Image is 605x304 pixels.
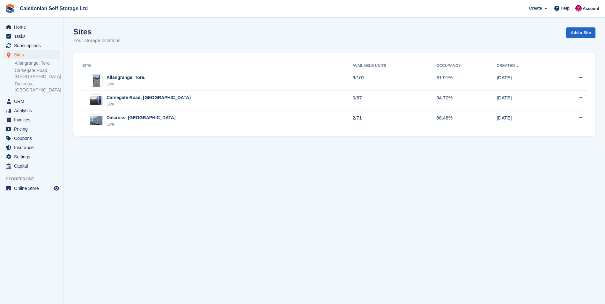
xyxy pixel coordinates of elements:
h1: Sites [73,27,121,36]
th: Occupancy [436,61,497,71]
td: [DATE] [497,71,554,91]
img: stora-icon-8386f47178a22dfd0bd8f6a31ec36ba5ce8667c1dd55bd0f319d3a0aa187defe.svg [5,4,15,13]
span: Storefront [6,176,63,182]
td: 2/71 [352,111,436,131]
span: Capital [14,162,52,170]
td: 81.91% [436,71,497,91]
td: [DATE] [497,111,554,131]
a: menu [3,143,60,152]
a: menu [3,41,60,50]
span: CRM [14,97,52,106]
div: Dalcross, [GEOGRAPHIC_DATA] [107,114,176,121]
a: menu [3,184,60,193]
img: Image of Dalcross, Inverness site [90,116,102,126]
a: Dalcross, [GEOGRAPHIC_DATA] [15,81,60,93]
a: menu [3,115,60,124]
span: Invoices [14,115,52,124]
span: Pricing [14,125,52,134]
a: menu [3,32,60,41]
span: Analytics [14,106,52,115]
a: Caledonian Self Storage Ltd [17,3,90,14]
a: menu [3,134,60,143]
a: Created [497,63,520,68]
a: menu [3,162,60,170]
a: Preview store [53,185,60,192]
a: Add a Site [566,27,595,38]
a: menu [3,50,60,59]
span: Coupons [14,134,52,143]
a: Allangrange, Tore. [15,60,60,66]
span: Sites [14,50,52,59]
a: menu [3,97,60,106]
span: Settings [14,152,52,161]
img: Image of Allangrange, Tore. site [93,74,100,87]
a: menu [3,23,60,32]
span: Insurance [14,143,52,152]
span: Tasks [14,32,52,41]
div: Live [107,81,145,87]
a: menu [3,152,60,161]
span: Help [561,5,570,11]
td: 0/87 [352,91,436,111]
img: Image of Carsegate Road, Inverness site [90,96,102,105]
th: Site [81,61,352,71]
span: Create [529,5,542,11]
td: [DATE] [497,91,554,111]
div: Carsegate Road, [GEOGRAPHIC_DATA] [107,94,191,101]
img: Donald Mathieson [575,5,582,11]
th: Available Units [352,61,436,71]
span: Account [583,5,599,12]
span: Home [14,23,52,32]
td: 94.70% [436,91,497,111]
a: menu [3,106,60,115]
p: Your storage locations [73,37,121,44]
span: Online Store [14,184,52,193]
div: Live [107,121,176,127]
a: menu [3,125,60,134]
span: Subscriptions [14,41,52,50]
div: Live [107,101,191,107]
div: Allangrange, Tore. [107,74,145,81]
td: 6/101 [352,71,436,91]
td: 88.48% [436,111,497,131]
a: Carsegate Road, [GEOGRAPHIC_DATA] [15,68,60,80]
